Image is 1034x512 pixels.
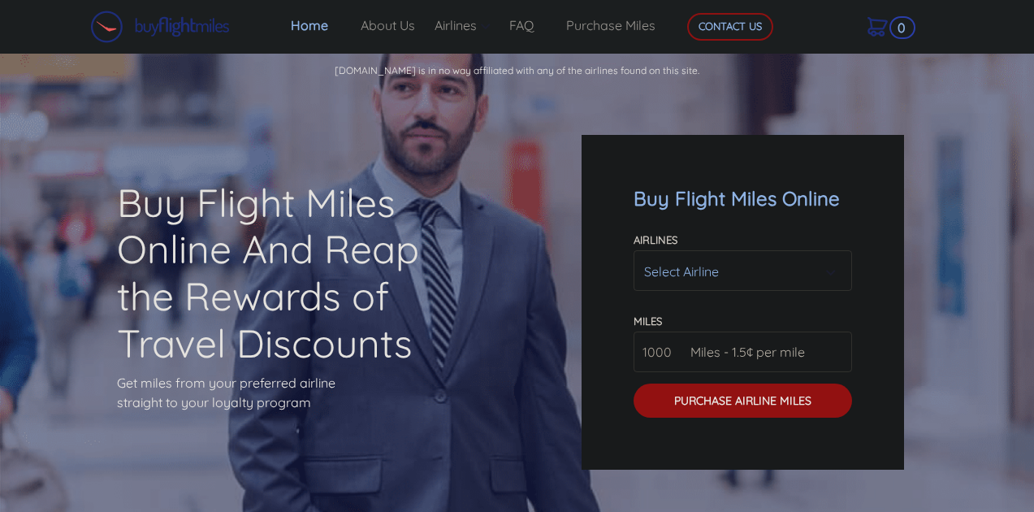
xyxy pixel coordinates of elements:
[634,233,677,246] label: Airlines
[682,342,805,362] span: Miles - 1.5¢ per mile
[117,180,452,367] h1: Buy Flight Miles Online And Reap the Rewards of Travel Discounts
[503,9,560,41] a: FAQ
[560,9,663,41] a: Purchase Miles
[354,9,428,41] a: About Us
[634,384,852,419] button: Purchase Airline Miles
[687,13,773,41] button: CONTACT US
[634,315,662,328] label: miles
[867,17,888,37] img: Cart
[90,11,230,43] img: Buy Flight Miles Logo
[90,7,230,47] a: Buy Flight Miles Logo
[117,373,452,412] p: Get miles from your preferred airline straight to your loyalty program
[861,9,911,43] a: 0
[889,16,915,39] span: 0
[284,9,354,41] a: Home
[634,250,852,291] button: Select Airline
[644,256,832,287] div: Select Airline
[634,187,852,210] h4: Buy Flight Miles Online
[428,9,503,41] a: Airlines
